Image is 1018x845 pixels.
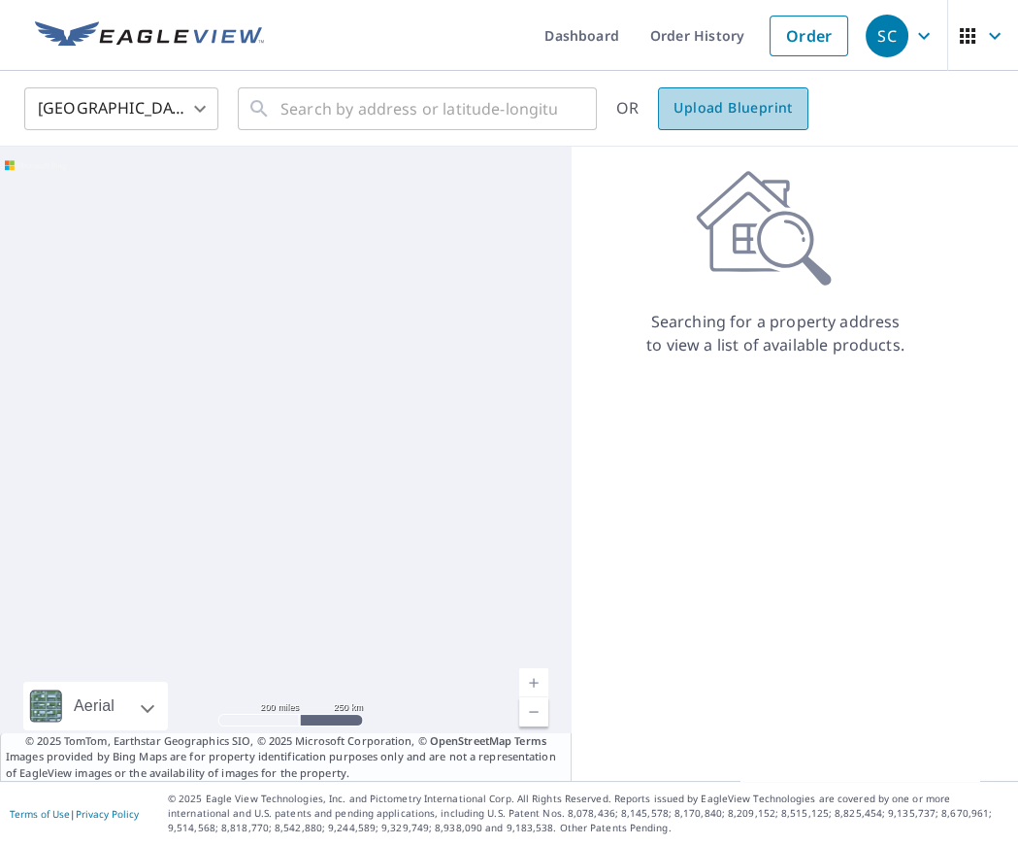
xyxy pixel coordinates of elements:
[280,82,557,136] input: Search by address or latitude-longitude
[35,21,264,51] img: EV Logo
[68,682,120,730] div: Aerial
[519,668,548,697] a: Current Level 5, Zoom In
[23,682,168,730] div: Aerial
[770,16,848,56] a: Order
[658,87,807,130] a: Upload Blueprint
[10,807,70,821] a: Terms of Use
[514,733,546,748] a: Terms
[25,733,546,750] span: © 2025 TomTom, Earthstar Geographics SIO, © 2025 Microsoft Corporation, ©
[24,82,218,136] div: [GEOGRAPHIC_DATA]
[76,807,139,821] a: Privacy Policy
[519,697,548,727] a: Current Level 5, Zoom Out
[645,310,905,356] p: Searching for a property address to view a list of available products.
[430,733,511,748] a: OpenStreetMap
[616,87,808,130] div: OR
[866,15,908,57] div: SC
[10,808,139,820] p: |
[673,96,792,120] span: Upload Blueprint
[168,792,1008,835] p: © 2025 Eagle View Technologies, Inc. and Pictometry International Corp. All Rights Reserved. Repo...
